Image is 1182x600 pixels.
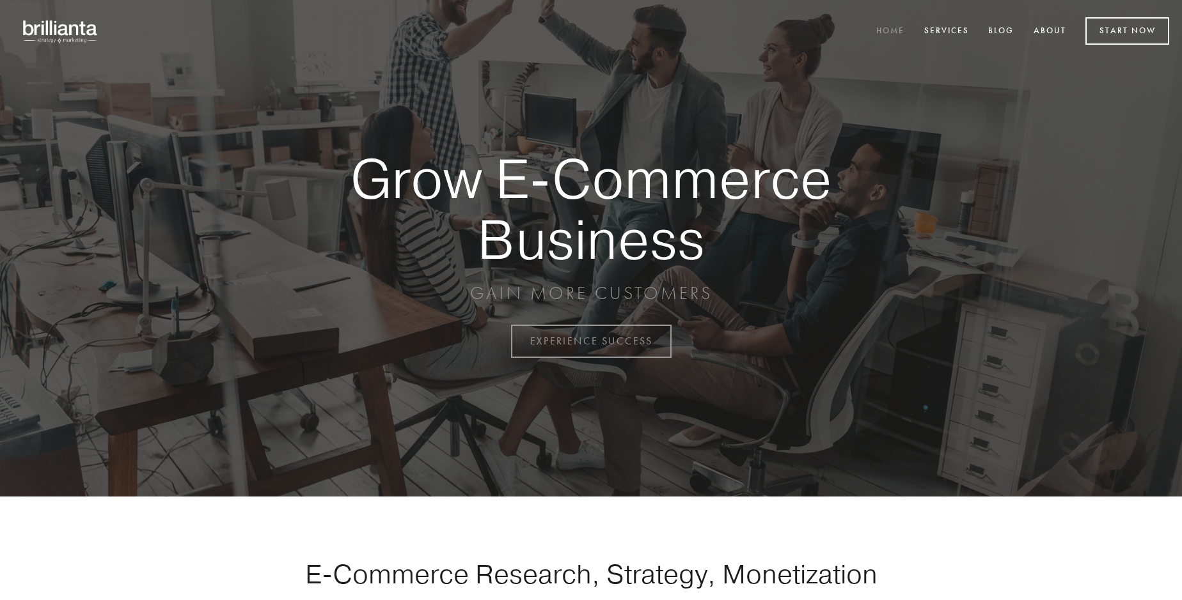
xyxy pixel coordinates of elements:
h1: E-Commerce Research, Strategy, Monetization [265,558,917,590]
a: EXPERIENCE SUCCESS [511,325,672,358]
a: About [1025,21,1075,42]
a: Services [916,21,977,42]
strong: Grow E-Commerce Business [306,148,876,269]
img: brillianta - research, strategy, marketing [13,13,109,50]
p: GAIN MORE CUSTOMERS [306,282,876,305]
a: Blog [980,21,1022,42]
a: Home [868,21,913,42]
a: Start Now [1085,17,1169,45]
